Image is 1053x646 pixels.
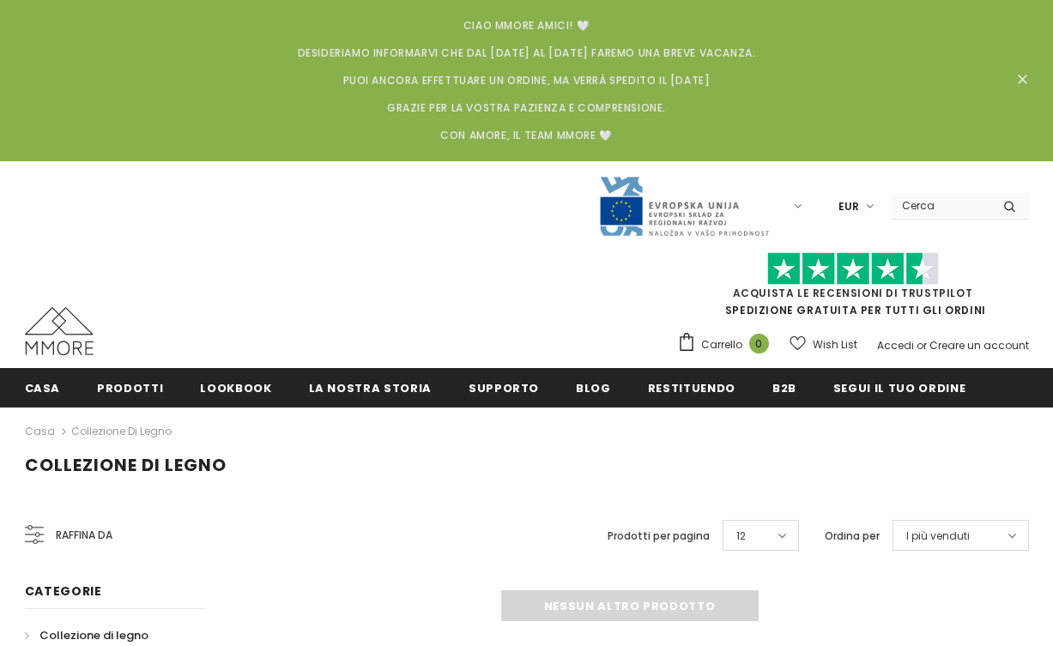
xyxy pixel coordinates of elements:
[25,583,102,600] span: Categorie
[25,368,61,407] a: Casa
[46,17,1008,34] p: Ciao MMORE Amici! 🤍
[736,528,746,545] span: 12
[877,338,914,353] a: Accedi
[576,368,611,407] a: Blog
[906,528,970,545] span: I più venduti
[56,526,112,545] span: Raffina da
[97,380,163,396] span: Prodotti
[25,380,61,396] span: Casa
[46,100,1008,117] p: Grazie per la vostra pazienza e comprensione.
[25,453,227,477] span: Collezione di legno
[46,127,1008,144] p: Con amore, il team MMORE 🤍
[25,421,55,442] a: Casa
[46,45,1008,62] p: Desideriamo informarvi che dal [DATE] al [DATE] faremo una breve vacanza.
[733,286,973,300] a: Acquista le recensioni di TrustPilot
[309,368,432,407] a: La nostra storia
[648,380,735,396] span: Restituendo
[701,336,742,353] span: Carrello
[39,627,148,643] span: Collezione di legno
[677,260,1029,317] span: SPEDIZIONE GRATUITA PER TUTTI GLI ORDINI
[200,368,271,407] a: Lookbook
[598,198,770,213] a: Javni Razpis
[767,252,939,286] img: Fidati di Pilot Stars
[677,332,778,358] a: Carrello 0
[200,380,271,396] span: Lookbook
[838,198,859,215] span: EUR
[469,368,539,407] a: supporto
[833,380,965,396] span: Segui il tuo ordine
[825,528,880,545] label: Ordina per
[790,329,857,359] a: Wish List
[749,334,769,353] span: 0
[469,380,539,396] span: supporto
[917,338,927,353] span: or
[813,336,857,353] span: Wish List
[576,380,611,396] span: Blog
[608,528,710,545] label: Prodotti per pagina
[892,193,990,218] input: Search Site
[97,368,163,407] a: Prodotti
[309,380,432,396] span: La nostra storia
[833,368,965,407] a: Segui il tuo ordine
[929,338,1029,353] a: Creare un account
[71,424,172,438] a: Collezione di legno
[772,368,796,407] a: B2B
[772,380,796,396] span: B2B
[46,72,1008,89] p: Puoi ancora effettuare un ordine, ma verrà spedito il [DATE]
[648,368,735,407] a: Restituendo
[598,175,770,238] img: Javni Razpis
[25,307,94,355] img: Casi MMORE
